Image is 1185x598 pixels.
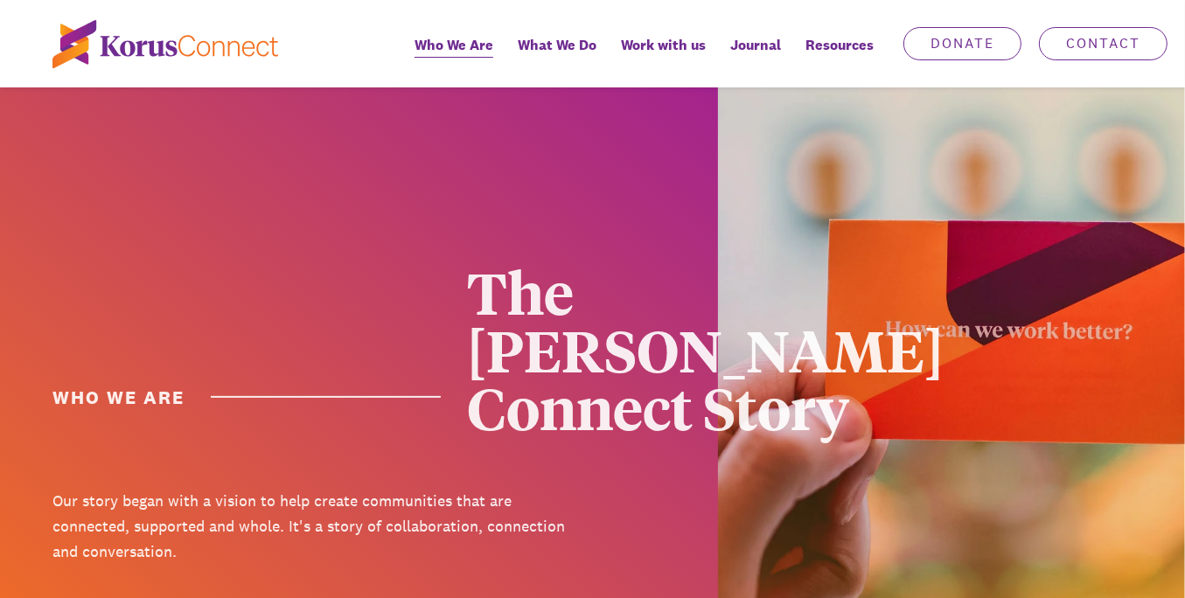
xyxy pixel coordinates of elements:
[718,24,793,87] a: Journal
[505,24,609,87] a: What We Do
[402,24,505,87] a: Who We Are
[52,384,441,409] h1: Who we are
[518,32,596,58] span: What We Do
[415,32,493,58] span: Who We Are
[793,24,886,87] div: Resources
[621,32,706,58] span: Work with us
[1039,27,1168,60] a: Contact
[609,24,718,87] a: Work with us
[52,488,580,563] p: Our story began with a vision to help create communities that are connected, supported and whole....
[903,27,1021,60] a: Donate
[52,20,278,68] img: korus-connect%2Fc5177985-88d5-491d-9cd7-4a1febad1357_logo.svg
[730,32,781,58] span: Journal
[467,262,994,435] div: The [PERSON_NAME] Connect Story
